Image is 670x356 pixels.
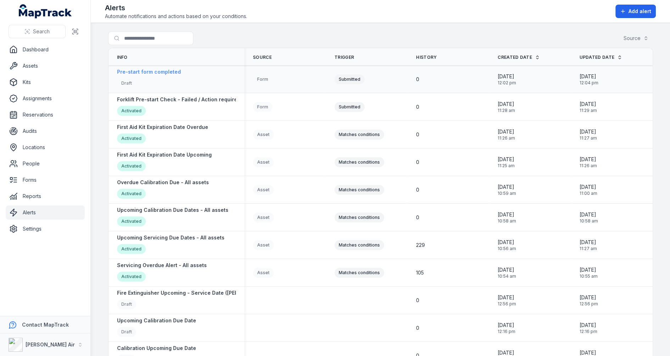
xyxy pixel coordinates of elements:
[579,273,597,279] span: 10:55 am
[579,108,597,113] span: 11:29 am
[416,214,419,221] span: 0
[579,163,597,169] span: 11:26 am
[498,183,516,196] time: 18/08/2025, 10:59:11 am
[498,246,516,252] span: 10:56 am
[498,322,515,329] span: [DATE]
[117,124,208,145] a: First Aid Kit Expiration Date OverdueActivated
[579,191,597,196] span: 11:00 am
[579,294,598,307] time: 15/08/2025, 12:56:52 pm
[498,294,516,301] span: [DATE]
[6,43,85,57] a: Dashboard
[117,234,225,241] strong: Upcoming Servicing Due Dates - All assets
[6,124,85,138] a: Audits
[117,124,208,131] strong: First Aid Kit Expiration Date Overdue
[117,151,212,158] strong: First Aid Kit Expiration Date Upcoming
[117,207,228,228] a: Upcoming Calibration Due Dates - All assetsActivated
[579,211,598,224] time: 18/08/2025, 10:58:59 am
[253,55,272,60] span: Source
[416,103,419,111] span: 0
[117,317,196,339] a: Upcoming Calibration Due DateDraft
[117,262,207,283] a: Servicing Overdue Alert - All assetsActivated
[334,240,384,250] div: Matches conditions
[6,189,85,203] a: Reports
[498,239,516,246] span: [DATE]
[498,55,540,60] a: Created Date
[498,183,516,191] span: [DATE]
[105,13,247,20] span: Automate notifications and actions based on your conditions.
[579,101,597,108] span: [DATE]
[579,301,598,307] span: 12:56 pm
[498,163,515,169] span: 11:25 am
[117,289,317,296] strong: Fire Extinguisher Upcoming - Service Date ([PERSON_NAME] & [PERSON_NAME])
[117,345,196,352] strong: Calibration Upcoming Due Date
[6,205,85,220] a: Alerts
[253,102,272,112] div: Form
[579,73,598,80] span: [DATE]
[579,294,598,301] span: [DATE]
[117,68,181,90] a: Pre-start form completedDraft
[334,185,384,195] div: Matches conditions
[498,294,516,307] time: 15/08/2025, 12:56:52 pm
[253,130,274,140] div: Asset
[579,266,597,279] time: 18/08/2025, 10:55:36 am
[579,329,597,334] span: 12:16 pm
[498,273,516,279] span: 10:54 am
[579,239,597,246] span: [DATE]
[334,213,384,222] div: Matches conditions
[117,327,136,337] div: Draft
[579,266,597,273] span: [DATE]
[629,8,651,15] span: Add alert
[416,297,419,304] span: 0
[334,130,384,140] div: Matches conditions
[579,211,598,218] span: [DATE]
[615,5,656,18] button: Add alert
[498,128,515,141] time: 18/08/2025, 11:26:26 am
[498,101,515,108] span: [DATE]
[117,189,146,199] div: Activated
[579,322,597,329] span: [DATE]
[117,78,136,88] div: Draft
[416,55,437,60] span: History
[117,96,240,118] a: Forklift Pre-start Check - Failed / Action requiredActivated
[416,159,419,166] span: 0
[579,183,597,191] span: [DATE]
[498,73,516,80] span: [DATE]
[579,135,597,141] span: 11:27 am
[117,289,317,311] a: Fire Extinguisher Upcoming - Service Date ([PERSON_NAME] & [PERSON_NAME])Draft
[498,266,516,279] time: 18/08/2025, 10:54:25 am
[334,268,384,278] div: Matches conditions
[117,151,212,173] a: First Aid Kit Expiration Date UpcomingActivated
[579,183,597,196] time: 18/08/2025, 11:00:29 am
[579,156,597,163] span: [DATE]
[579,128,597,135] span: [DATE]
[33,28,50,35] span: Search
[416,186,419,193] span: 0
[498,329,515,334] span: 12:16 pm
[117,96,240,103] strong: Forklift Pre-start Check - Failed / Action required
[498,218,516,224] span: 10:58 am
[498,301,516,307] span: 12:56 pm
[253,185,274,195] div: Asset
[253,240,274,250] div: Asset
[253,213,274,222] div: Asset
[579,128,597,141] time: 18/08/2025, 11:27:03 am
[117,262,207,269] strong: Servicing Overdue Alert - All assets
[334,74,365,84] div: Submitted
[26,341,75,347] strong: [PERSON_NAME] Air
[498,73,516,86] time: 18/08/2025, 12:02:03 pm
[416,131,419,138] span: 0
[105,3,247,13] h2: Alerts
[22,322,69,328] strong: Contact MapTrack
[117,216,146,226] div: Activated
[579,322,597,334] time: 15/08/2025, 12:16:35 pm
[6,91,85,106] a: Assignments
[579,101,597,113] time: 18/08/2025, 11:29:03 am
[416,324,419,332] span: 0
[498,55,532,60] span: Created Date
[117,106,146,116] div: Activated
[117,179,209,200] a: Overdue Calibration Due - All assetsActivated
[498,101,515,113] time: 18/08/2025, 11:28:16 am
[334,102,365,112] div: Submitted
[117,68,181,75] strong: Pre-start form completed
[9,25,66,38] button: Search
